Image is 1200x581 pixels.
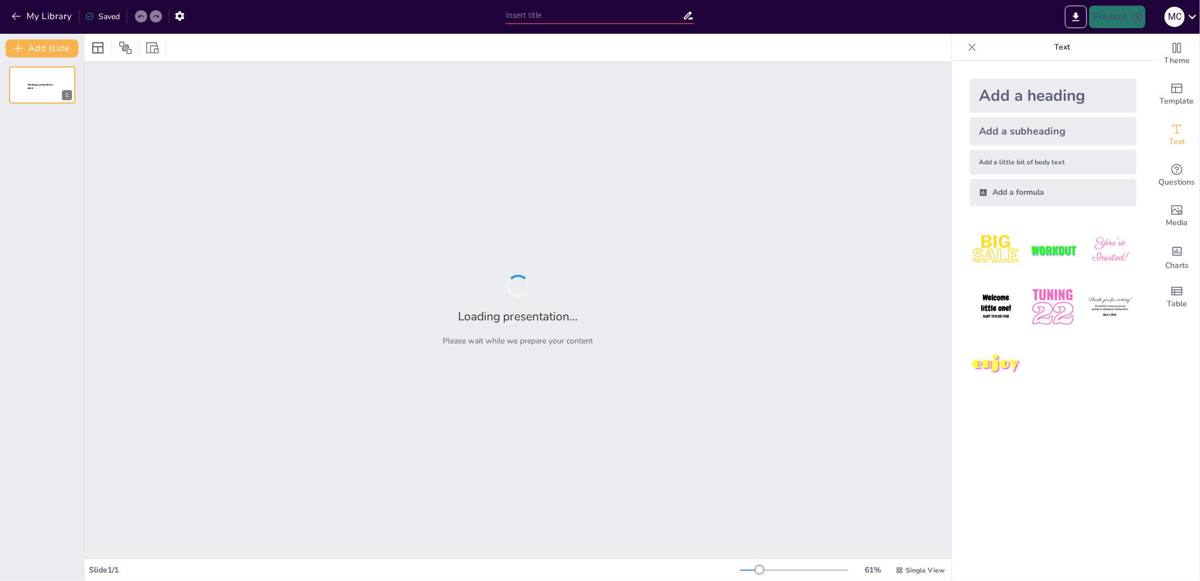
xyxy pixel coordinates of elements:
p: Text [981,34,1143,61]
div: 1 [62,90,72,100]
button: Add slide [6,39,78,57]
div: Resize presentation [144,39,161,57]
div: Add charts and graphs [1154,236,1199,277]
span: Position [119,41,132,55]
span: Single View [906,566,945,575]
span: Template [1160,95,1194,108]
button: Export to PowerPoint [1065,6,1087,28]
div: Add a formula [970,179,1136,206]
div: 61 % [860,565,887,575]
div: Layout [89,39,107,57]
img: 5.jpeg [1027,281,1079,333]
img: 4.jpeg [970,281,1022,333]
span: Questions [1159,176,1195,189]
div: Add a subheading [970,117,1136,145]
span: Media [1166,217,1188,229]
img: 3.jpeg [1084,224,1136,276]
img: 1.jpeg [970,224,1022,276]
button: My Library [8,7,77,25]
span: Theme [1164,55,1190,67]
span: Text [1169,136,1185,148]
div: Add text boxes [1154,115,1199,155]
div: Change the overall theme [1154,34,1199,74]
span: Charts [1165,260,1189,272]
img: 7.jpeg [970,338,1022,391]
div: Add a heading [970,79,1136,113]
p: Please wait while we prepare your content [443,336,593,346]
button: M C [1165,6,1185,28]
h2: Loading presentation... [458,309,578,324]
div: Add a little bit of body text [970,150,1136,175]
div: Add a table [1154,277,1199,318]
div: Get real-time input from your audience [1154,155,1199,196]
button: Present [1089,6,1145,28]
div: M C [1165,7,1185,27]
span: Table [1167,298,1187,310]
div: Slide 1 / 1 [89,565,740,575]
span: Sendsteps presentation editor [28,83,53,90]
img: 2.jpeg [1027,224,1079,276]
div: Add ready made slides [1154,74,1199,115]
div: Saved [85,11,120,22]
img: 6.jpeg [1084,281,1136,333]
div: 1 [9,66,75,104]
div: Add images, graphics, shapes or video [1154,196,1199,236]
input: Insert title [506,7,683,24]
